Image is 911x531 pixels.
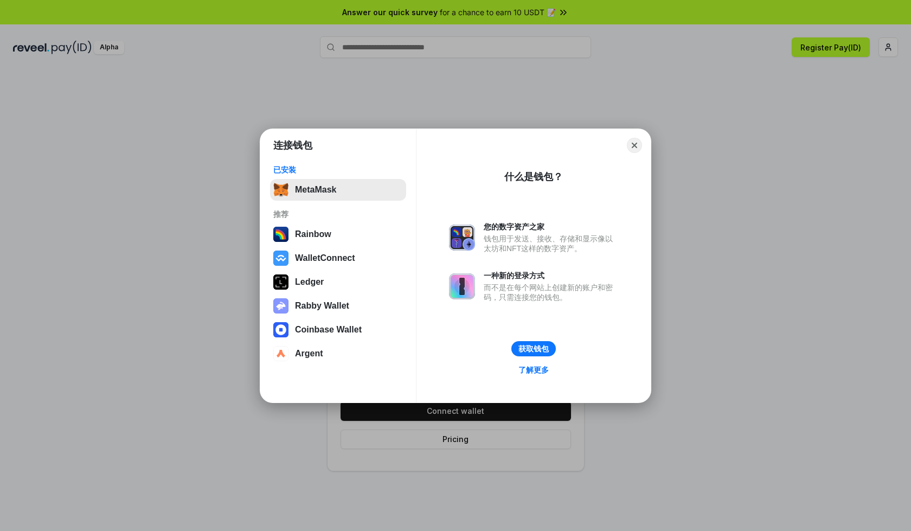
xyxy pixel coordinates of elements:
[295,185,336,195] div: MetaMask
[484,271,618,280] div: 一种新的登录方式
[518,344,549,354] div: 获取钱包
[449,225,475,251] img: svg+xml,%3Csvg%20xmlns%3D%22http%3A%2F%2Fwww.w3.org%2F2000%2Fsvg%22%20fill%3D%22none%22%20viewBox...
[273,139,312,152] h1: 连接钱包
[270,319,406,341] button: Coinbase Wallet
[295,277,324,287] div: Ledger
[449,273,475,299] img: svg+xml,%3Csvg%20xmlns%3D%22http%3A%2F%2Fwww.w3.org%2F2000%2Fsvg%22%20fill%3D%22none%22%20viewBox...
[484,283,618,302] div: 而不是在每个网站上创建新的账户和密码，只需连接您的钱包。
[270,247,406,269] button: WalletConnect
[511,341,556,356] button: 获取钱包
[484,222,618,232] div: 您的数字资产之家
[270,295,406,317] button: Rabby Wallet
[627,138,642,153] button: Close
[273,274,288,290] img: svg+xml,%3Csvg%20xmlns%3D%22http%3A%2F%2Fwww.w3.org%2F2000%2Fsvg%22%20width%3D%2228%22%20height%3...
[295,253,355,263] div: WalletConnect
[295,349,323,359] div: Argent
[273,298,288,314] img: svg+xml,%3Csvg%20xmlns%3D%22http%3A%2F%2Fwww.w3.org%2F2000%2Fsvg%22%20fill%3D%22none%22%20viewBox...
[273,165,403,175] div: 已安装
[270,271,406,293] button: Ledger
[273,251,288,266] img: svg+xml,%3Csvg%20width%3D%2228%22%20height%3D%2228%22%20viewBox%3D%220%200%2028%2028%22%20fill%3D...
[270,343,406,364] button: Argent
[295,229,331,239] div: Rainbow
[518,365,549,375] div: 了解更多
[273,227,288,242] img: svg+xml,%3Csvg%20width%3D%22120%22%20height%3D%22120%22%20viewBox%3D%220%200%20120%20120%22%20fil...
[270,179,406,201] button: MetaMask
[270,223,406,245] button: Rainbow
[295,325,362,335] div: Coinbase Wallet
[273,209,403,219] div: 推荐
[504,170,563,183] div: 什么是钱包？
[512,363,555,377] a: 了解更多
[484,234,618,253] div: 钱包用于发送、接收、存储和显示像以太坊和NFT这样的数字资产。
[295,301,349,311] div: Rabby Wallet
[273,322,288,337] img: svg+xml,%3Csvg%20width%3D%2228%22%20height%3D%2228%22%20viewBox%3D%220%200%2028%2028%22%20fill%3D...
[273,346,288,361] img: svg+xml,%3Csvg%20width%3D%2228%22%20height%3D%2228%22%20viewBox%3D%220%200%2028%2028%22%20fill%3D...
[273,182,288,197] img: svg+xml,%3Csvg%20fill%3D%22none%22%20height%3D%2233%22%20viewBox%3D%220%200%2035%2033%22%20width%...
